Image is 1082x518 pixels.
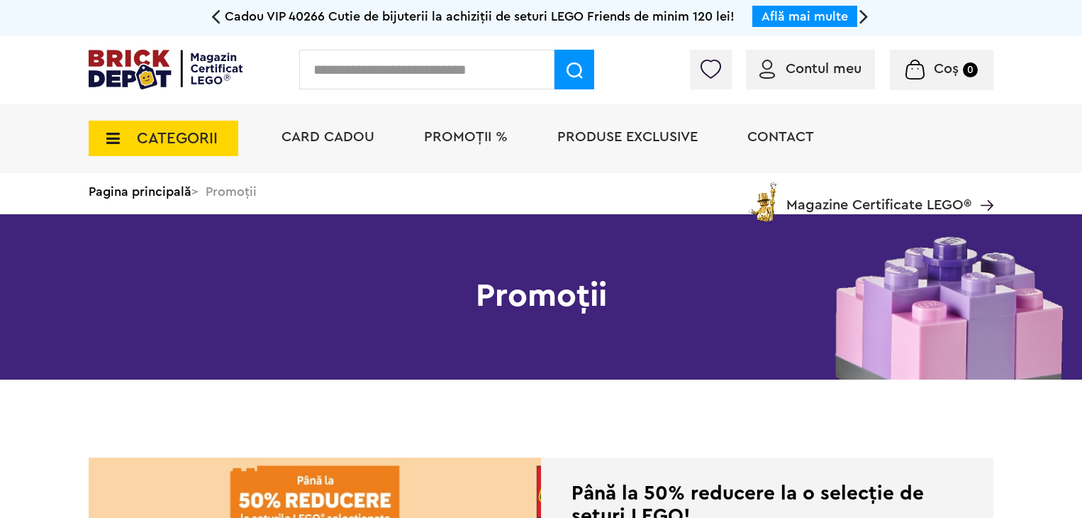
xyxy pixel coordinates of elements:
a: Află mai multe [762,10,848,23]
span: Contul meu [786,62,861,76]
a: Contul meu [759,62,861,76]
span: Magazine Certificate LEGO® [786,180,971,212]
a: Magazine Certificate LEGO® [971,180,993,194]
small: 0 [963,62,978,77]
span: Coș [934,62,959,76]
a: Card Cadou [281,130,374,144]
a: Produse exclusive [557,130,698,144]
a: PROMOȚII % [424,130,508,144]
a: Contact [747,130,814,144]
span: CATEGORII [137,131,218,146]
span: Cadou VIP 40266 Cutie de bijuterii la achiziții de seturi LEGO Friends de minim 120 lei! [225,10,735,23]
